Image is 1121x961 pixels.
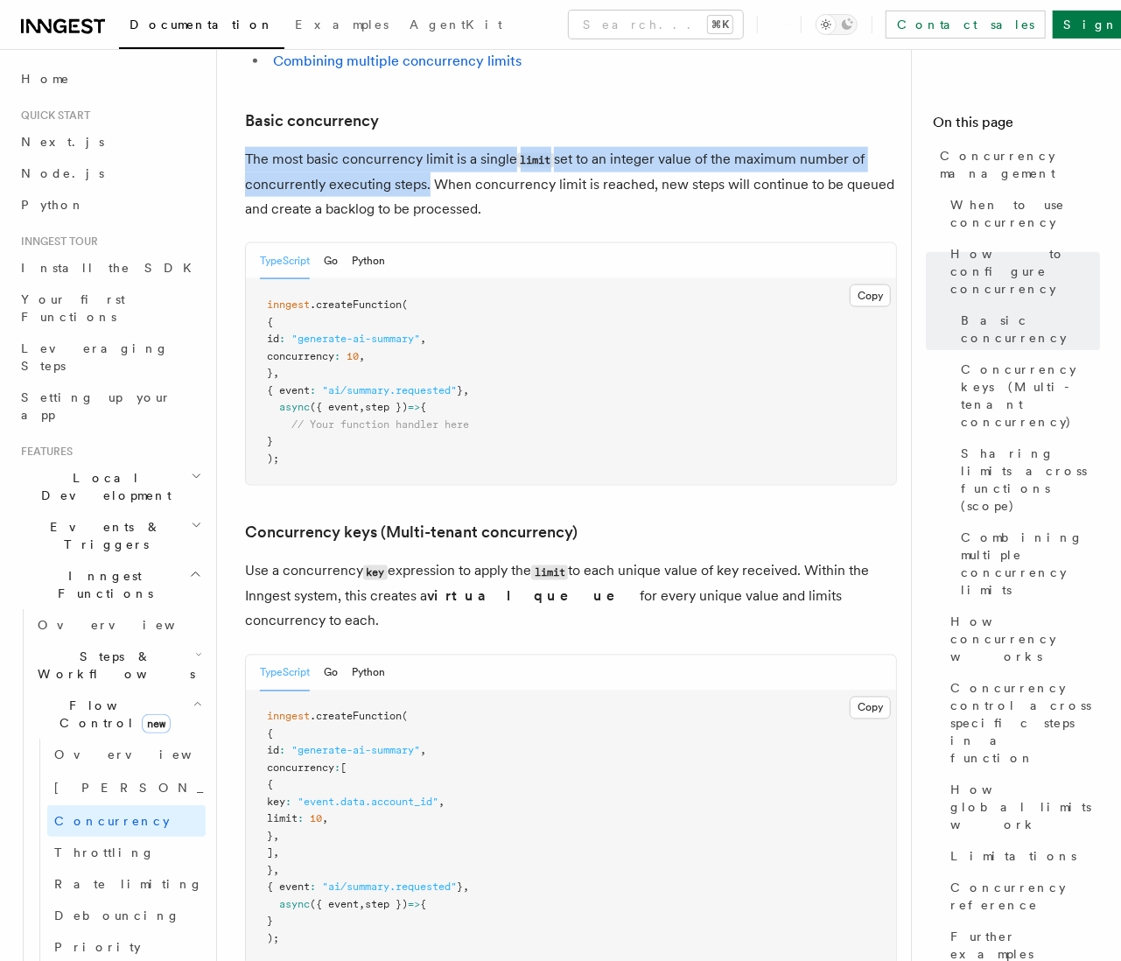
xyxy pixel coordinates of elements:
button: Go [324,656,338,691]
span: : [310,384,316,396]
a: Documentation [119,5,284,49]
span: , [273,831,279,843]
span: : [334,762,340,775]
span: Concurrency [54,814,170,828]
h4: On this page [933,112,1100,140]
button: Search...⌘K [569,11,743,39]
a: Combining multiple concurrency limits [273,53,522,69]
span: , [273,847,279,859]
span: id [267,333,279,345]
span: id [267,745,279,757]
span: { [420,401,426,413]
span: Install the SDK [21,261,202,275]
span: } [267,865,273,877]
a: Home [14,63,206,95]
span: Concurrency control across specific steps in a function [950,679,1100,767]
span: Next.js [21,135,104,149]
span: inngest [267,298,310,311]
span: Limitations [950,847,1076,865]
span: Basic concurrency [961,312,1100,347]
span: step }) [365,899,408,911]
span: : [279,745,285,757]
span: } [267,367,273,379]
a: Leveraging Steps [14,333,206,382]
span: "generate-ai-summary" [291,333,420,345]
a: Your first Functions [14,284,206,333]
span: Flow Control [31,697,193,732]
span: Rate limiting [54,877,203,891]
span: , [463,881,469,894]
button: Copy [850,697,891,719]
a: Debouncing [47,900,206,931]
a: Limitations [943,840,1100,872]
a: Node.js [14,158,206,189]
a: Install the SDK [14,252,206,284]
a: Combining multiple concurrency limits [954,522,1100,606]
span: Priority [54,940,141,954]
span: , [463,384,469,396]
code: limit [517,153,554,168]
span: Sharing limits across functions (scope) [961,445,1100,515]
span: } [267,435,273,447]
span: How global limits work [950,781,1100,833]
span: Concurrency keys (Multi-tenant concurrency) [961,361,1100,431]
span: Overview [38,618,218,632]
span: : [298,813,304,825]
button: Go [324,243,338,279]
button: TypeScript [260,656,310,691]
span: Your first Functions [21,292,125,324]
button: Toggle dark mode [816,14,858,35]
code: key [363,565,388,580]
span: "ai/summary.requested" [322,881,457,894]
span: // Your function handler here [291,418,469,431]
button: TypeScript [260,243,310,279]
span: Debouncing [54,908,180,922]
span: Leveraging Steps [21,341,169,373]
span: , [359,350,365,362]
span: Throttling [54,845,155,859]
span: , [273,865,279,877]
span: key [267,796,285,809]
span: "event.data.account_id" [298,796,438,809]
span: new [142,714,171,733]
a: Overview [47,739,206,770]
a: How to configure concurrency [943,238,1100,305]
span: "generate-ai-summary" [291,745,420,757]
a: Next.js [14,126,206,158]
span: Examples [295,18,389,32]
span: Combining multiple concurrency limits [961,529,1100,599]
span: "ai/summary.requested" [322,384,457,396]
span: , [273,367,279,379]
a: Basic concurrency [954,305,1100,354]
span: Local Development [14,469,191,504]
span: => [408,401,420,413]
span: async [279,899,310,911]
p: The most basic concurrency limit is a single set to an integer value of the maximum number of con... [245,147,897,221]
span: : [285,796,291,809]
span: inngest [267,711,310,723]
button: Python [352,243,385,279]
span: } [267,915,273,928]
span: Concurrency reference [950,879,1100,914]
span: limit [267,813,298,825]
span: ({ event [310,899,359,911]
span: Overview [54,747,235,761]
span: Quick start [14,109,90,123]
a: Concurrency [47,805,206,837]
a: Contact sales [886,11,1046,39]
a: Rate limiting [47,868,206,900]
code: limit [531,565,568,580]
a: Sharing limits across functions (scope) [954,438,1100,522]
span: , [420,333,426,345]
span: } [457,384,463,396]
a: Setting up your app [14,382,206,431]
span: } [457,881,463,894]
span: ( [402,298,408,311]
span: : [334,350,340,362]
span: ( [402,711,408,723]
a: Throttling [47,837,206,868]
a: When to use concurrency [943,189,1100,238]
span: { [420,899,426,911]
span: [PERSON_NAME] [54,781,311,795]
button: Steps & Workflows [31,641,206,690]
